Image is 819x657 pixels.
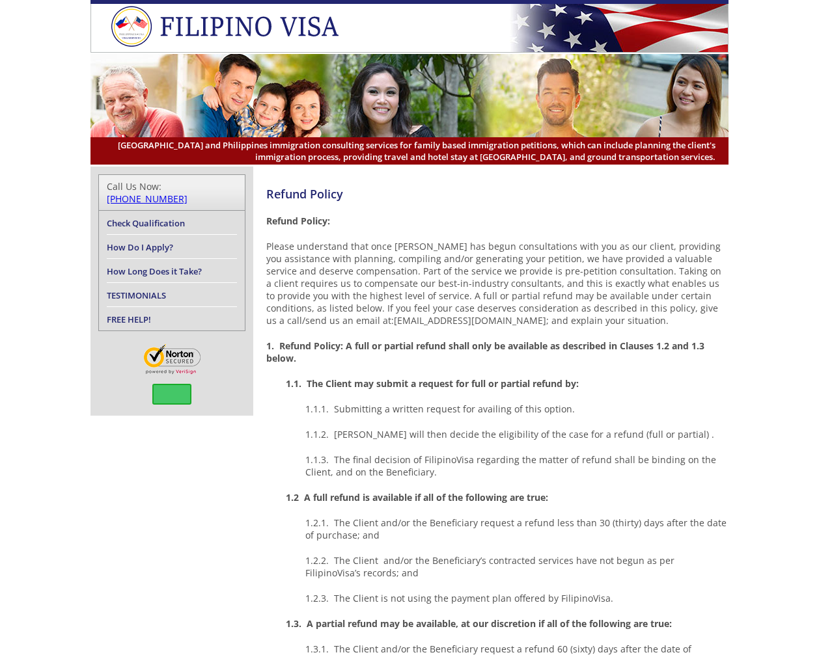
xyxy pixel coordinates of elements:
a: How Do I Apply? [107,241,173,253]
strong: 1.2 A full refund is available if all of the following are true: [286,491,548,503]
p: 1.1.3. The final decision of FilipinoVisa regarding the matter of refund shall be binding on the ... [266,453,729,478]
span: [GEOGRAPHIC_DATA] and Philippines immigration consulting services for family based immigration pe... [104,139,715,163]
div: Call Us Now: [107,180,237,205]
p: Please understand that once [PERSON_NAME] has begun consultations with you as our client, providi... [266,240,729,327]
p: 1.2.3. The Client is not using the payment plan offered by FilipinoVisa. [266,592,729,604]
a: Check Qualification [107,217,185,229]
strong: Refund Policy: [266,215,330,227]
a: TESTIMONIALS [107,289,166,301]
h4: Refund Policy [266,186,729,202]
strong: 1.1. The Client may submit a request for full or partial refund by: [286,377,579,390]
a: How Long Does it Take? [107,265,202,277]
p: 1.1.2. [PERSON_NAME] will then decide the eligibility of the case for a refund (full or partial) . [266,428,729,440]
p: 1.2.1. The Client and/or the Beneficiary request a refund less than 30 (thirty) days after the da... [266,516,729,541]
p: 1.1.1. Submitting a written request for availing of this option. [266,403,729,415]
strong: 1. Refund Policy: A full or partial refund shall only be available as described in Clauses 1.2 an... [266,340,704,364]
strong: 1.3. A partial refund may be available, at our discretion if all of the following are true: [286,617,672,630]
a: FREE HELP! [107,314,151,325]
p: 1.2.2. The Client and/or the Beneficiary’s contracted services have not begun as per FilipinoVisa... [266,554,729,579]
a: [PHONE_NUMBER] [107,193,187,205]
